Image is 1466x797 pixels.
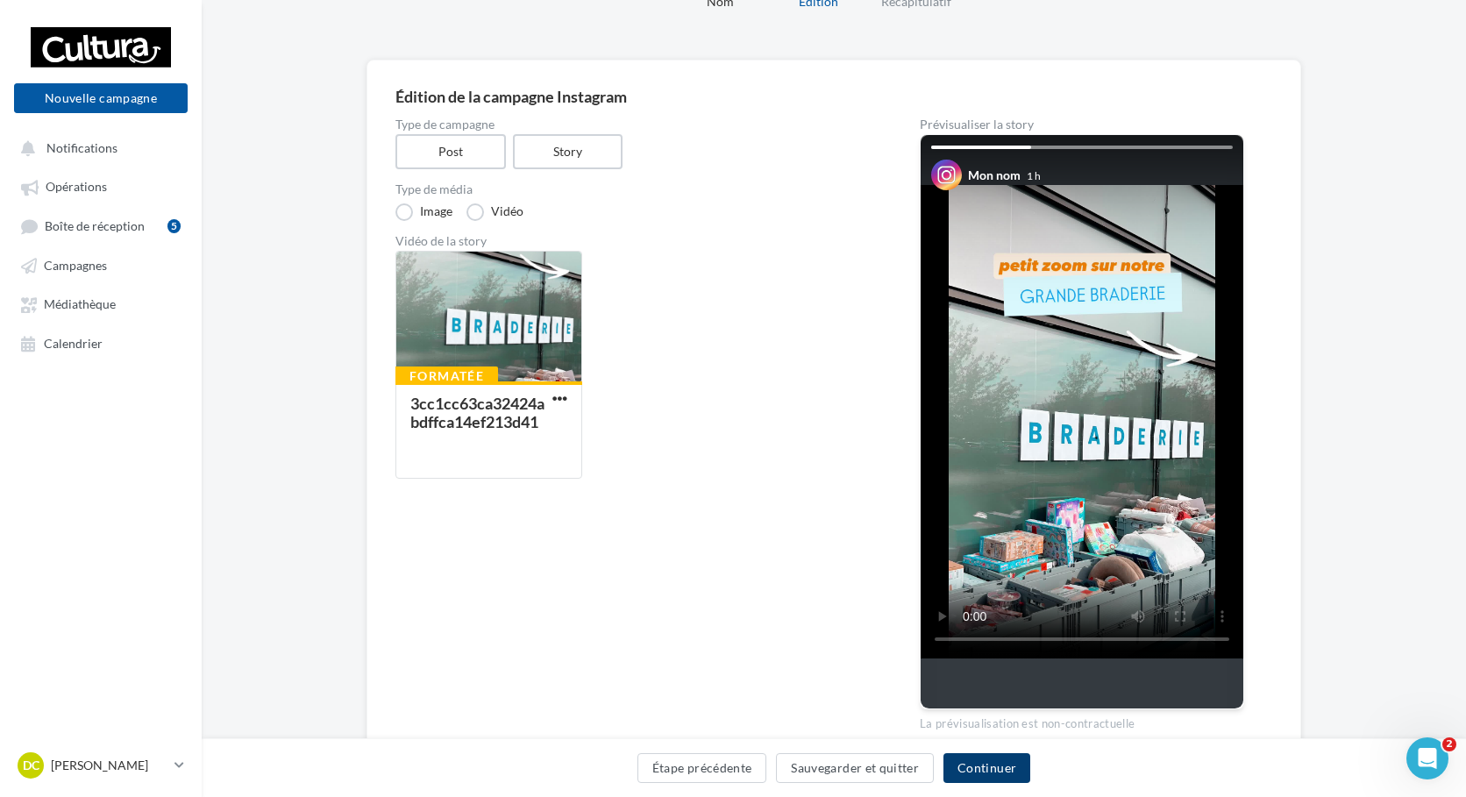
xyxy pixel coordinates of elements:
div: Édition de la campagne Instagram [395,89,1272,104]
label: Type de média [395,183,864,196]
iframe: Intercom live chat [1406,737,1448,779]
a: Campagnes [11,249,191,281]
button: Étape précédente [637,753,767,783]
span: Campagnes [44,258,107,273]
button: Nouvelle campagne [14,83,188,113]
div: Prévisualiser la story [920,118,1244,131]
div: La prévisualisation est non-contractuelle [920,709,1244,732]
div: Vidéo de la story [395,235,864,247]
button: Continuer [943,753,1030,783]
span: Calendrier [44,336,103,351]
span: Notifications [46,140,117,155]
p: [PERSON_NAME] [51,757,167,774]
div: Formatée [395,366,498,386]
span: Médiathèque [44,297,116,312]
button: Notifications [11,132,184,163]
a: DC [PERSON_NAME] [14,749,188,782]
label: Image [395,203,452,221]
label: Story [513,134,623,169]
div: 1 h [1027,168,1041,183]
span: 2 [1442,737,1456,751]
label: Type de campagne [395,118,864,131]
span: Boîte de réception [45,218,145,233]
div: 3cc1cc63ca32424abdffca14ef213d41 [410,394,544,431]
a: Boîte de réception5 [11,210,191,242]
label: Vidéo [466,203,523,221]
a: Calendrier [11,327,191,359]
button: Sauvegarder et quitter [776,753,934,783]
a: Opérations [11,170,191,202]
div: Mon nom [968,167,1021,184]
span: Opérations [46,180,107,195]
div: 5 [167,219,181,233]
span: DC [23,757,39,774]
label: Post [395,134,506,169]
a: Médiathèque [11,288,191,319]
